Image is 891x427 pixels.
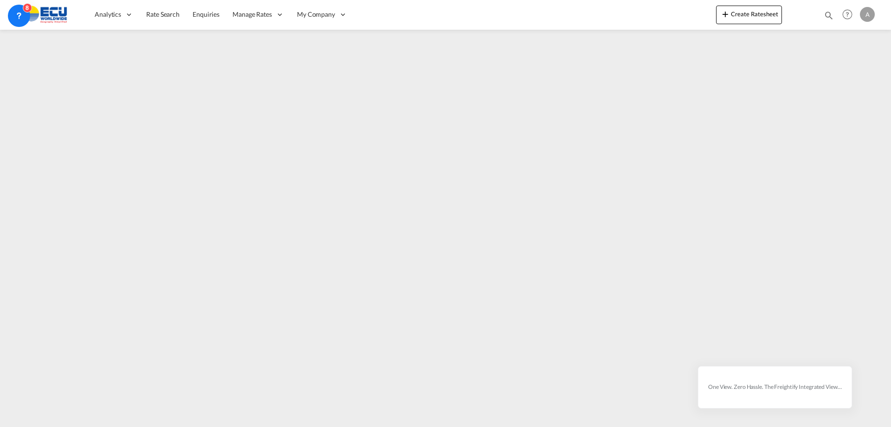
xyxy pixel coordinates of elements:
span: Help [839,7,855,22]
span: Manage Rates [232,10,272,19]
img: 6cccb1402a9411edb762cf9624ab9cda.png [14,4,77,25]
div: A [860,7,875,22]
span: My Company [297,10,335,19]
md-icon: icon-plus 400-fg [720,8,731,20]
span: Rate Search [146,10,180,18]
button: icon-plus 400-fgCreate Ratesheet [716,6,782,24]
div: icon-magnify [824,10,834,24]
span: Analytics [95,10,121,19]
div: Help [839,7,860,23]
md-icon: icon-magnify [824,10,834,20]
span: Enquiries [193,10,220,18]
